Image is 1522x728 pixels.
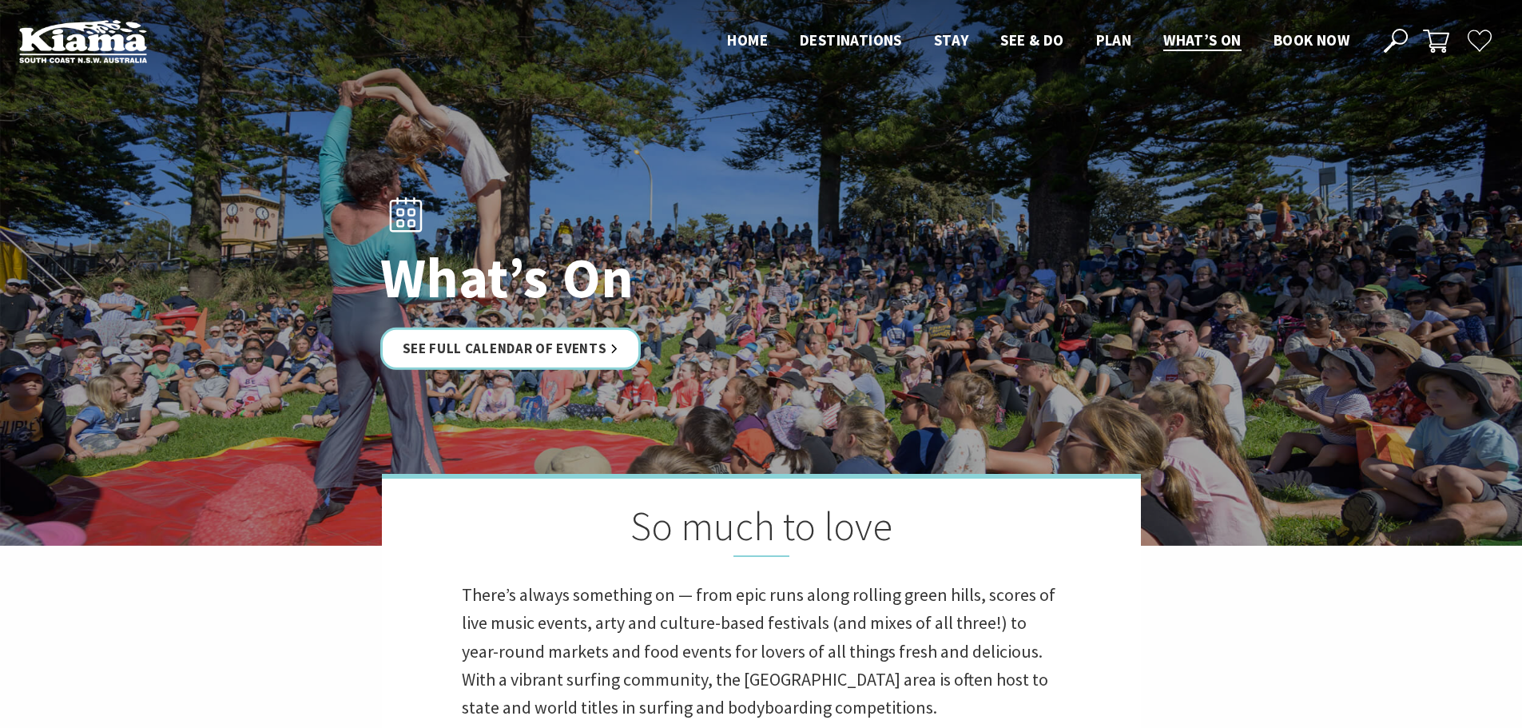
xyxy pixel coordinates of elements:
span: Home [727,30,768,50]
span: Plan [1096,30,1132,50]
h1: What’s On [380,247,832,308]
p: There’s always something on — from epic runs along rolling green hills, scores of live music even... [462,581,1061,722]
a: See Full Calendar of Events [380,328,642,370]
span: See & Do [1000,30,1063,50]
nav: Main Menu [711,28,1365,54]
span: Book now [1274,30,1349,50]
span: What’s On [1163,30,1242,50]
img: Kiama Logo [19,19,147,63]
span: Stay [934,30,969,50]
h2: So much to love [462,503,1061,557]
span: Destinations [800,30,902,50]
